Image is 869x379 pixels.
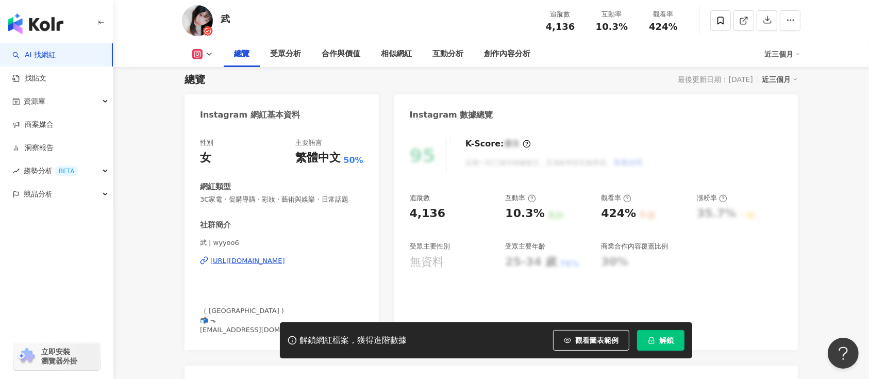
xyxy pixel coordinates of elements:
div: 近三個月 [762,73,798,86]
img: chrome extension [16,348,37,365]
div: 相似網紅 [381,48,412,60]
span: 立即安裝 瀏覽器外掛 [41,347,77,366]
div: 424% [601,206,636,222]
div: 最後更新日期：[DATE] [678,75,753,84]
div: 觀看率 [644,9,683,20]
a: 商案媒合 [12,120,54,130]
span: 50% [343,155,363,166]
span: 424% [649,22,678,32]
div: 創作內容分析 [484,48,530,60]
span: （ [GEOGRAPHIC_DATA] ) 📬 ⬎ [EMAIL_ADDRESS][DOMAIN_NAME] * ੈ✩‧₊ [200,307,341,333]
div: 女 [200,150,211,166]
div: 主要語言 [295,138,322,147]
div: 受眾主要年齡 [505,242,545,251]
button: 解鎖 [637,330,684,351]
div: 漲粉率 [697,193,727,203]
div: 4,136 [410,206,446,222]
div: Instagram 網紅基本資料 [200,109,300,121]
div: 追蹤數 [410,193,430,203]
span: 競品分析 [24,183,53,206]
img: logo [8,13,63,34]
div: 總覽 [234,48,249,60]
div: 性別 [200,138,213,147]
div: 近三個月 [764,46,800,62]
span: 趨勢分析 [24,159,78,183]
div: 總覽 [185,72,205,87]
div: 網紅類型 [200,182,231,192]
div: 互動率 [505,193,536,203]
span: lock [648,337,655,344]
div: 武 [221,12,230,25]
div: 無資料 [410,254,444,270]
div: Instagram 數據總覽 [410,109,493,121]
span: 武 | wyyoo6 [200,238,363,248]
div: 10.3% [505,206,544,222]
div: 受眾主要性別 [410,242,450,251]
span: 資源庫 [24,90,45,113]
a: chrome extension立即安裝 瀏覽器外掛 [13,342,100,370]
span: 觀看圖表範例 [575,336,619,344]
div: 解鎖網紅檔案，獲得進階數據 [299,335,407,346]
button: 觀看圖表範例 [553,330,629,351]
div: 商業合作內容覆蓋比例 [601,242,668,251]
span: 4,136 [546,21,575,32]
div: K-Score : [465,138,531,150]
div: BETA [55,166,78,176]
a: [URL][DOMAIN_NAME] [200,256,363,266]
div: 合作與價值 [322,48,360,60]
div: 互動率 [592,9,631,20]
span: 10.3% [596,22,628,32]
div: 互動分析 [432,48,463,60]
span: rise [12,168,20,175]
span: 解鎖 [659,336,674,344]
div: [URL][DOMAIN_NAME] [210,256,285,266]
a: 洞察報告 [12,143,54,153]
a: searchAI 找網紅 [12,50,56,60]
div: 追蹤數 [541,9,580,20]
img: KOL Avatar [182,5,213,36]
div: 繁體中文 [295,150,341,166]
div: 受眾分析 [270,48,301,60]
div: 觀看率 [601,193,631,203]
a: 找貼文 [12,73,46,84]
div: 社群簡介 [200,220,231,230]
span: 3C家電 · 促購導購 · 彩妝 · 藝術與娛樂 · 日常話題 [200,195,363,204]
